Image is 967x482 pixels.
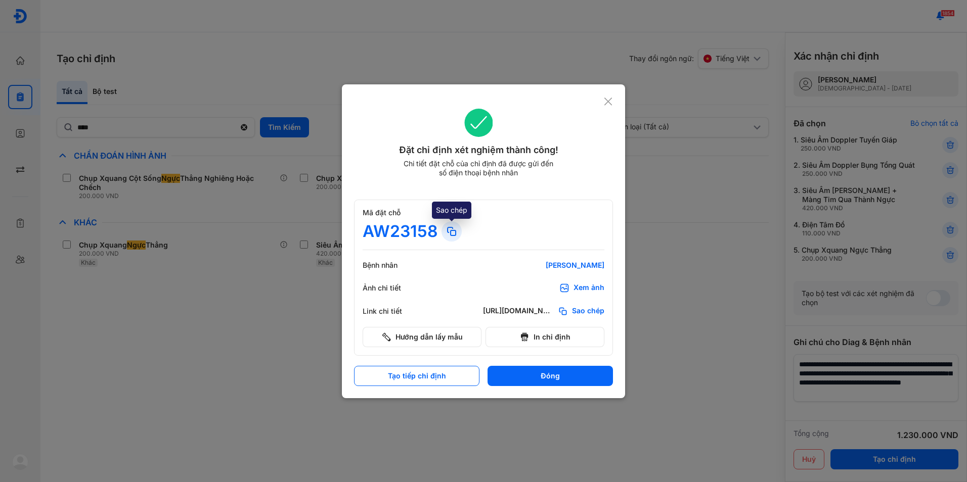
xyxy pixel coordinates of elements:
div: Đặt chỉ định xét nghiệm thành công! [354,143,603,157]
div: Mã đặt chỗ [363,208,604,217]
div: Link chi tiết [363,307,423,316]
button: Hướng dẫn lấy mẫu [363,327,481,347]
div: [URL][DOMAIN_NAME] [483,306,554,316]
div: Xem ảnh [574,283,604,293]
div: AW23158 [363,221,437,242]
div: Chi tiết đặt chỗ của chỉ định đã được gửi đến số điện thoại bệnh nhân [399,159,558,177]
span: Sao chép [572,306,604,316]
div: Ảnh chi tiết [363,283,423,293]
div: Bệnh nhân [363,261,423,270]
button: Đóng [488,366,613,386]
div: [PERSON_NAME] [483,261,604,270]
button: Tạo tiếp chỉ định [354,366,479,386]
button: In chỉ định [486,327,604,347]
